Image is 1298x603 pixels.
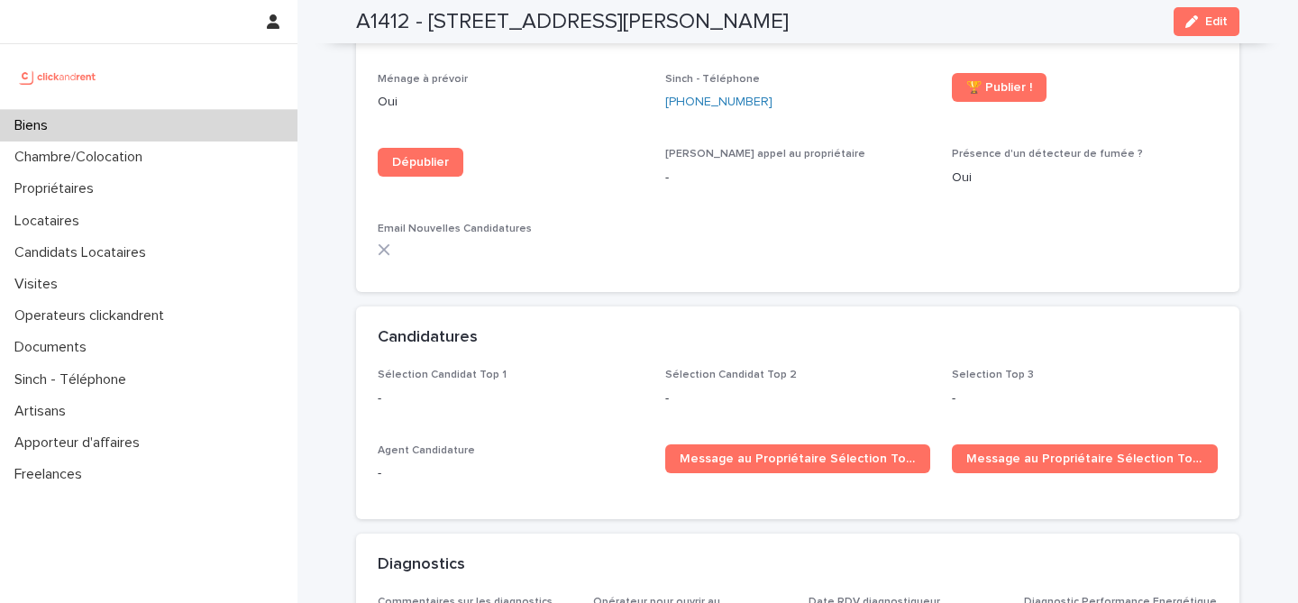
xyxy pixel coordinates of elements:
p: - [665,169,931,187]
span: Sinch - Téléphone [665,74,760,85]
p: Chambre/Colocation [7,149,157,166]
span: Ménage à prévoir [378,74,468,85]
p: - [665,389,931,408]
p: Sinch - Téléphone [7,371,141,388]
button: Edit [1174,7,1239,36]
span: Email Nouvelles Candidatures [378,224,532,234]
span: Sélection Candidat Top 1 [378,370,507,380]
img: UCB0brd3T0yccxBKYDjQ [14,59,102,95]
h2: A1412 - [STREET_ADDRESS][PERSON_NAME] [356,9,789,35]
span: Selection Top 3 [952,370,1034,380]
a: 🏆 Publier ! [952,73,1047,102]
span: Agent Candidature [378,445,475,456]
p: Operateurs clickandrent [7,307,178,324]
span: Sélection Candidat Top 2 [665,370,797,380]
p: Apporteur d'affaires [7,434,154,452]
p: - [952,389,1218,408]
span: Edit [1205,15,1228,28]
ringoverc2c-number-84e06f14122c: [PHONE_NUMBER] [665,96,772,108]
span: 🏆 Publier ! [966,81,1032,94]
span: [PERSON_NAME] appel au propriétaire [665,149,865,160]
p: Freelances [7,466,96,483]
p: Propriétaires [7,180,108,197]
h2: Candidatures [378,328,478,348]
a: Message au Propriétaire Sélection Top 1 [665,444,931,473]
a: [PHONE_NUMBER] [665,93,772,112]
span: Message au Propriétaire Sélection Top 1 [680,452,917,465]
p: - [378,464,644,483]
p: Oui [378,93,644,112]
a: Message au Propriétaire Sélection Top 2 [952,444,1218,473]
p: Biens [7,117,62,134]
p: Oui [952,169,1218,187]
p: - [378,389,644,408]
p: Artisans [7,403,80,420]
span: Présence d'un détecteur de fumée ? [952,149,1143,160]
a: Dépublier [378,148,463,177]
p: Candidats Locataires [7,244,160,261]
h2: Diagnostics [378,555,465,575]
p: Documents [7,339,101,356]
p: Visites [7,276,72,293]
ringoverc2c-84e06f14122c: Call with Ringover [665,96,772,108]
span: Message au Propriétaire Sélection Top 2 [966,452,1203,465]
span: Dépublier [392,156,449,169]
p: Locataires [7,213,94,230]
